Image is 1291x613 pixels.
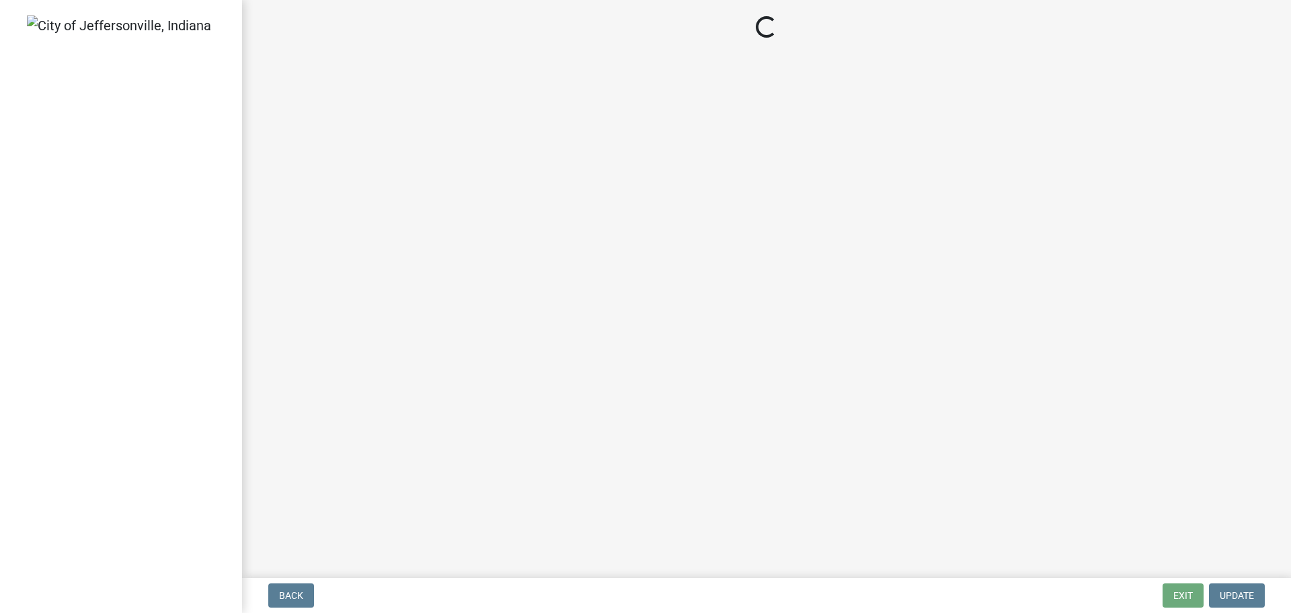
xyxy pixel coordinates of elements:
[1220,590,1254,601] span: Update
[279,590,303,601] span: Back
[27,15,211,36] img: City of Jeffersonville, Indiana
[268,583,314,608] button: Back
[1209,583,1265,608] button: Update
[1163,583,1204,608] button: Exit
